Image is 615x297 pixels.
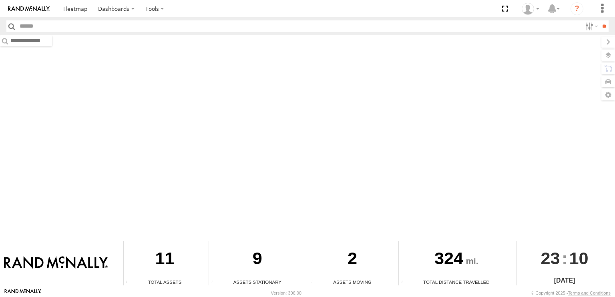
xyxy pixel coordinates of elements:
[519,3,542,15] div: Valeo Dash
[309,279,321,285] div: Total number of assets current in transit.
[517,241,612,275] div: :
[571,2,583,15] i: ?
[517,276,612,285] div: [DATE]
[399,279,411,285] div: Total distance travelled by all assets within specified date range and applied filters
[568,291,611,295] a: Terms and Conditions
[4,256,108,270] img: Rand McNally
[582,20,599,32] label: Search Filter Options
[209,279,221,285] div: Total number of assets current stationary.
[209,241,305,279] div: 9
[4,289,41,297] a: Visit our Website
[399,241,514,279] div: 324
[531,291,611,295] div: © Copyright 2025 -
[124,241,206,279] div: 11
[8,6,50,12] img: rand-logo.svg
[541,241,560,275] span: 23
[601,89,615,100] label: Map Settings
[124,279,206,285] div: Total Assets
[271,291,301,295] div: Version: 306.00
[309,241,396,279] div: 2
[124,279,136,285] div: Total number of Enabled Assets
[399,279,514,285] div: Total Distance Travelled
[309,279,396,285] div: Assets Moving
[209,279,305,285] div: Assets Stationary
[569,241,589,275] span: 10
